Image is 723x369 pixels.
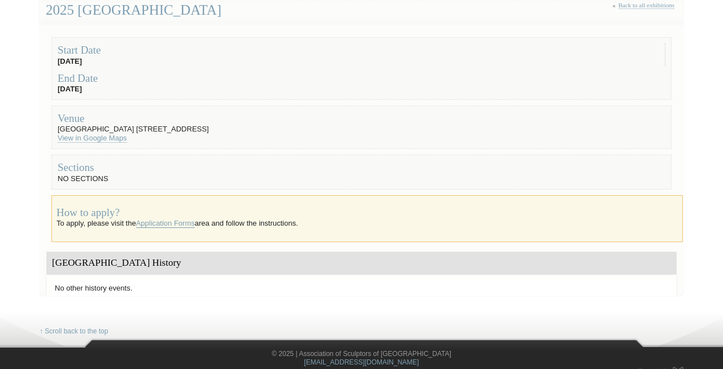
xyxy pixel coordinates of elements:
div: Venue [58,112,665,125]
strong: [DATE] [58,85,82,93]
div: End Date [58,72,665,85]
a: [EMAIL_ADDRESS][DOMAIN_NAME] [304,358,419,366]
div: © 2025 | Association of Sculptors of [GEOGRAPHIC_DATA] [31,350,692,367]
a: ↑ Scroll back to the top [40,327,108,336]
div: « [612,2,677,21]
div: How to apply? [56,206,678,219]
div: Sections [58,161,665,174]
strong: [DATE] [58,57,82,65]
fieldset: NO SECTIONS [51,155,672,189]
div: [GEOGRAPHIC_DATA] History [46,252,677,275]
fieldset: [GEOGRAPHIC_DATA] [STREET_ADDRESS] [51,106,672,149]
div: To apply, please visit the area and follow the instructions. [51,195,683,242]
div: Start Date [58,43,665,56]
a: Back to all exhibitions [619,2,674,9]
a: View in Google Maps [58,134,127,143]
a: Application Forms [136,219,195,228]
li: No other history events. [52,281,671,296]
